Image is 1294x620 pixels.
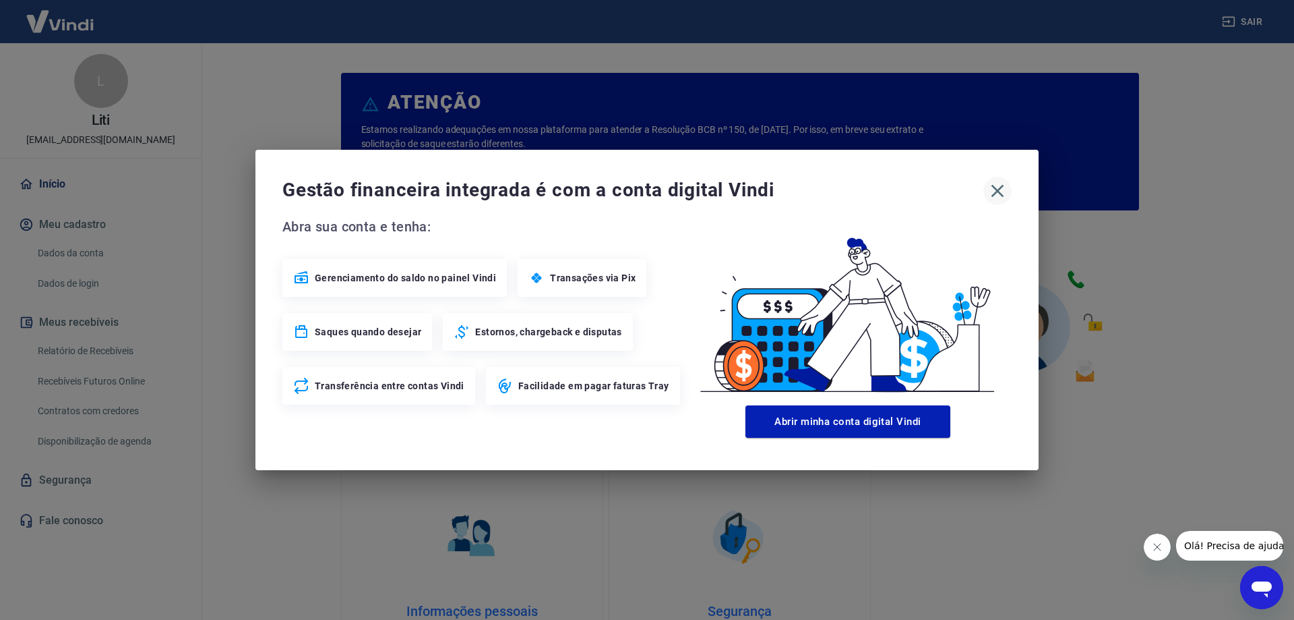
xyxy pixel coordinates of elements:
[315,379,464,393] span: Transferência entre contas Vindi
[475,325,621,339] span: Estornos, chargeback e disputas
[518,379,669,393] span: Facilidade em pagar faturas Tray
[315,325,421,339] span: Saques quando desejar
[282,216,684,237] span: Abra sua conta e tenha:
[282,177,983,204] span: Gestão financeira integrada é com a conta digital Vindi
[1240,566,1283,609] iframe: Button to launch messaging window
[1144,534,1171,561] iframe: Close message
[315,271,496,285] span: Gerenciamento do saldo no painel Vindi
[8,9,113,20] span: Olá! Precisa de ajuda?
[1176,531,1283,561] iframe: Message from company
[684,216,1012,400] img: Good Billing
[745,405,950,438] button: Abrir minha conta digital Vindi
[550,271,636,285] span: Transações via Pix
